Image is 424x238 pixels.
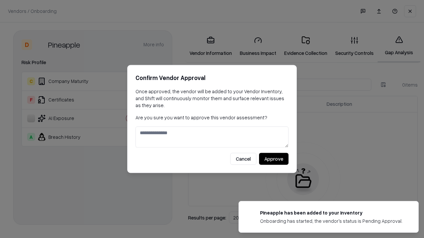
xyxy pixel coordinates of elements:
div: Pineapple has been added to your inventory [260,209,402,216]
p: Are you sure you want to approve this vendor assessment? [135,114,289,121]
h2: Confirm Vendor Approval [135,73,289,83]
button: Approve [259,153,289,165]
img: pineappleenergy.com [247,209,255,217]
p: Once approved, the vendor will be added to your Vendor Inventory, and Shift will continuously mon... [135,88,289,109]
button: Cancel [230,153,256,165]
div: Onboarding has started, the vendor's status is Pending Approval. [260,218,402,224]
